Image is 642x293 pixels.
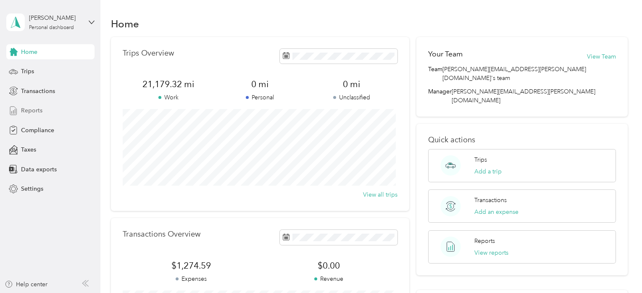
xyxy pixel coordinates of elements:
span: Trips [21,67,34,76]
p: Revenue [260,274,397,283]
button: Help center [5,280,47,289]
p: Reports [474,237,495,245]
button: View reports [474,248,508,257]
span: Taxes [21,145,36,154]
p: Trips Overview [123,49,174,58]
span: Data exports [21,165,57,174]
span: [PERSON_NAME][EMAIL_ADDRESS][PERSON_NAME][DOMAIN_NAME]'s team [442,65,616,83]
span: $0.00 [260,260,397,272]
p: Expenses [123,274,260,283]
p: Transactions Overview [123,230,200,239]
h1: Home [111,19,139,28]
span: 0 mi [214,78,306,90]
span: Team [428,65,442,83]
span: Reports [21,106,42,115]
span: Home [21,48,37,56]
span: 21,179.32 mi [123,78,214,90]
iframe: Everlance-gr Chat Button Frame [595,246,642,293]
p: Personal [214,93,306,102]
span: Settings [21,184,43,193]
p: Transactions [474,196,507,205]
span: $1,274.59 [123,260,260,272]
span: Transactions [21,87,55,96]
span: [PERSON_NAME][EMAIL_ADDRESS][PERSON_NAME][DOMAIN_NAME] [452,88,595,104]
h2: Your Team [428,49,463,59]
p: Quick actions [428,136,616,144]
button: View all trips [363,190,397,199]
button: Add an expense [474,208,518,216]
p: Trips [474,155,487,164]
p: Unclassified [306,93,397,102]
span: Manager [428,87,452,105]
p: Work [123,93,214,102]
button: View Team [587,52,616,61]
button: Add a trip [474,167,502,176]
span: Compliance [21,126,54,135]
div: [PERSON_NAME] [29,13,82,22]
span: 0 mi [306,78,397,90]
div: Personal dashboard [29,25,74,30]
